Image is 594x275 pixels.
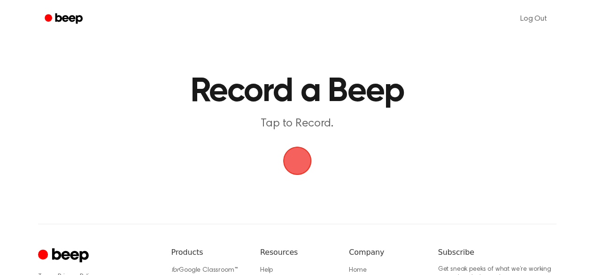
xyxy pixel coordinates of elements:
[171,267,179,274] i: for
[38,247,91,265] a: Cruip
[171,247,245,258] h6: Products
[117,116,478,132] p: Tap to Record.
[260,247,334,258] h6: Resources
[283,147,311,175] img: Beep Logo
[349,247,423,258] h6: Company
[438,247,556,258] h6: Subscribe
[511,8,556,30] a: Log Out
[260,267,273,274] a: Help
[349,267,366,274] a: Home
[101,75,493,109] h1: Record a Beep
[38,10,91,28] a: Beep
